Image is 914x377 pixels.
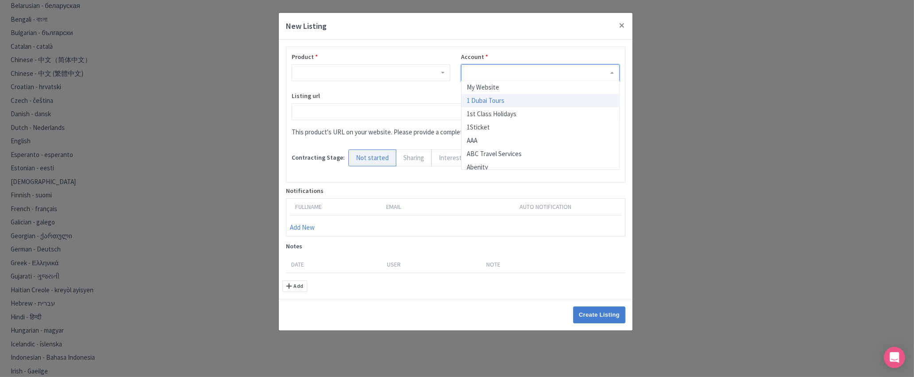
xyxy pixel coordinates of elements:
[382,256,481,273] th: User
[286,186,625,196] div: Notifications
[286,256,382,273] th: Date
[461,134,619,147] div: AAA
[461,121,619,134] div: 1Sticket
[292,92,320,100] span: Listing url
[348,149,396,166] span: Not started
[573,306,625,323] input: Create Listing
[461,53,484,61] span: Account
[292,127,620,137] p: This product's URL on your website. Please provide a complete URL including the http:// or https://
[611,13,633,38] button: Close
[461,147,619,161] div: ABC Travel Services
[286,20,327,32] h4: New Listing
[292,153,345,166] label: Contracting Stage:
[381,202,443,216] th: Email
[290,223,315,232] a: Add New
[461,94,619,107] div: 1 Dubai Tours
[481,256,582,273] th: Note
[290,202,381,216] th: Fullname
[461,81,619,94] div: My Website
[431,149,478,166] span: Interesting
[286,242,625,251] div: Notes
[292,53,314,61] span: Product
[469,202,621,216] th: Auto notification
[396,149,432,166] span: Sharing
[461,107,619,121] div: 1st Class Holidays
[461,161,619,174] div: Abenity
[884,347,905,368] div: Open Intercom Messenger
[282,280,307,292] a: Add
